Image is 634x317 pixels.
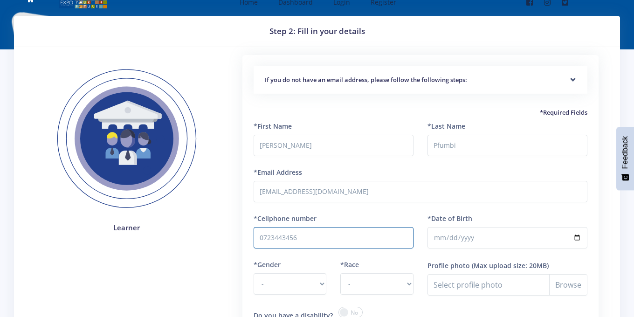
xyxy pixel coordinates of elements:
[254,214,317,223] label: *Cellphone number
[254,260,281,269] label: *Gender
[254,108,587,117] h5: *Required Fields
[25,25,609,37] h3: Step 2: Fill in your details
[340,260,359,269] label: *Race
[427,214,472,223] label: *Date of Birth
[427,121,465,131] label: *Last Name
[616,127,634,190] button: Feedback - Show survey
[427,261,470,270] label: Profile photo
[43,55,211,223] img: Learner
[621,136,629,169] span: Feedback
[254,181,587,202] input: Email Address
[254,121,292,131] label: *First Name
[254,135,413,156] input: First Name
[43,222,211,233] h4: Learner
[254,227,413,248] input: Number with no spaces
[472,261,549,270] label: (Max upload size: 20MB)
[265,76,576,85] h5: If you do not have an email address, please follow the following steps:
[427,135,587,156] input: Last Name
[254,167,302,177] label: *Email Address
